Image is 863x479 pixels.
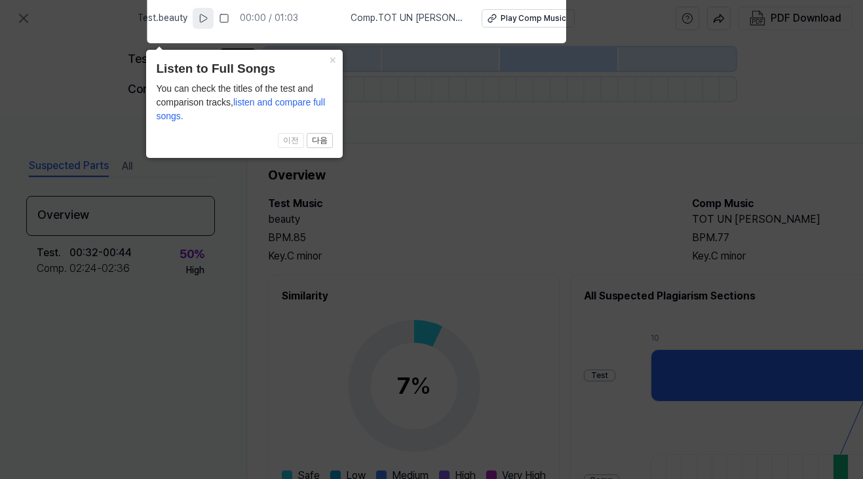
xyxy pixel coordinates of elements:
[156,97,325,121] span: listen and compare full songs.
[307,133,333,149] button: 다음
[322,50,343,68] button: Close
[156,82,333,123] div: You can check the titles of the test and comparison tracks,
[351,12,466,25] span: Comp . TOT UN [PERSON_NAME]
[501,13,566,24] div: Play Comp Music
[156,60,333,79] header: Listen to Full Songs
[240,12,298,25] div: 00:00 / 01:03
[482,9,575,28] button: Play Comp Music
[138,12,187,25] span: Test . beauty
